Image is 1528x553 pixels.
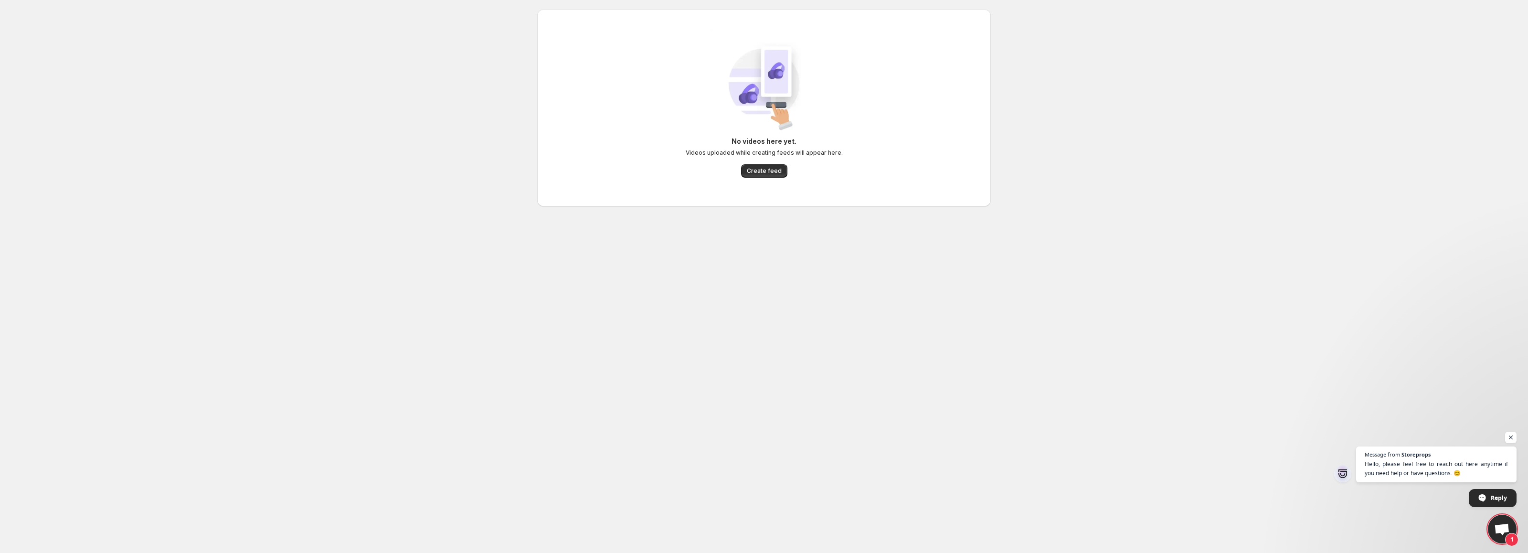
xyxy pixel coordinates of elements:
button: Create feed [741,164,787,178]
span: Storeprops [1401,452,1431,457]
span: Hello, please feel free to reach out here anytime if you need help or have questions. 😊 [1365,459,1508,478]
span: Reply [1491,489,1507,506]
span: 1 [1505,533,1518,546]
span: Message from [1365,452,1400,457]
span: Create feed [747,167,782,175]
h6: No videos here yet. [732,137,796,146]
p: Videos uploaded while creating feeds will appear here. [686,149,843,157]
a: Open chat [1488,515,1517,543]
